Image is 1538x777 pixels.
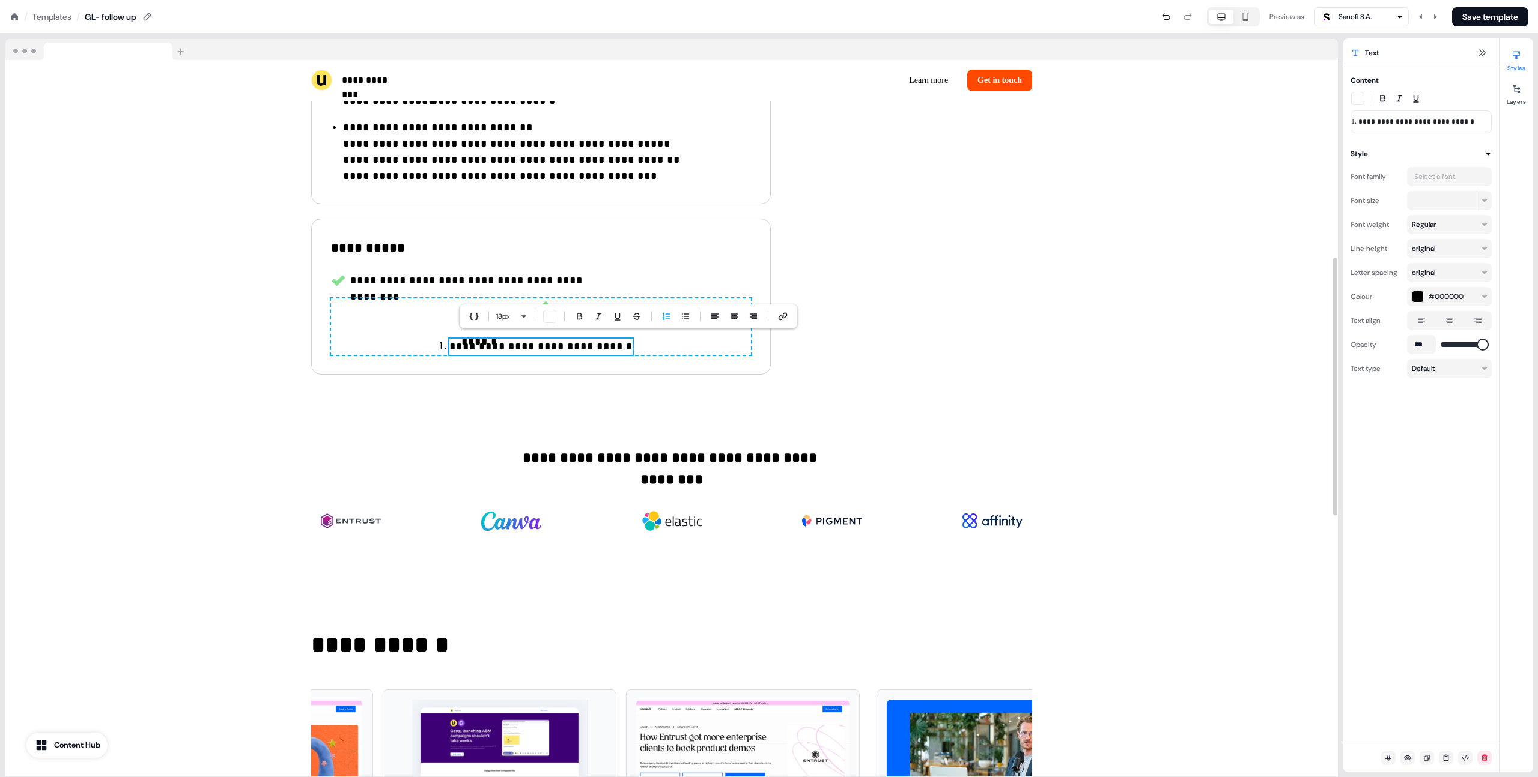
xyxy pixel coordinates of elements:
[1351,191,1402,210] div: Font size
[331,273,345,288] img: Icon
[1269,11,1304,23] div: Preview as
[1351,239,1402,258] div: Line height
[54,739,100,751] div: Content Hub
[1500,46,1533,72] button: Styles
[1351,311,1402,330] div: Text align
[32,11,71,23] a: Templates
[642,497,702,545] img: Image
[1412,171,1457,183] div: Select a font
[534,299,549,313] img: Icon
[1351,263,1402,282] div: Letter spacing
[321,497,381,545] img: Image
[481,497,541,545] img: Image
[1351,167,1402,186] div: Font family
[1351,148,1492,160] button: Style
[311,488,1032,555] div: ImageImageImageImageImage
[1351,335,1402,354] div: Opacity
[1339,11,1372,23] div: Sanofi S.A.
[5,39,190,61] img: Browser topbar
[1314,7,1409,26] button: Sanofi S.A.
[1412,243,1435,255] div: original
[26,733,108,758] button: Content Hub
[1351,74,1379,86] div: Content
[967,70,1032,91] button: Get in touch
[1351,148,1368,160] div: Style
[676,70,1032,91] div: Learn moreGet in touch
[491,309,520,324] button: 18px
[85,11,136,23] div: GL- follow up
[1500,79,1533,106] button: Layers
[24,10,28,23] div: /
[1412,219,1436,231] div: Regular
[1365,47,1379,59] span: Text
[802,497,862,545] img: Image
[76,10,80,23] div: /
[496,310,510,322] span: 18 px
[1412,363,1435,375] div: Default
[1351,287,1402,306] div: Colour
[1407,287,1492,306] button: #000000
[1351,215,1402,234] div: Font weight
[899,70,958,91] button: Learn more
[1407,167,1492,186] button: Select a font
[962,497,1023,545] img: Image
[1452,7,1528,26] button: Save template
[1351,359,1402,378] div: Text type
[1412,267,1435,279] div: original
[1429,291,1464,303] span: #000000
